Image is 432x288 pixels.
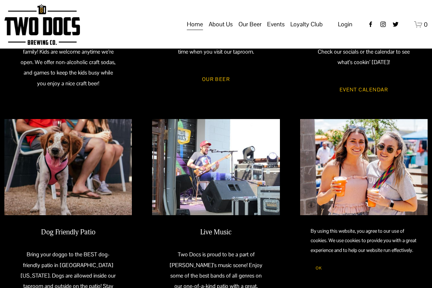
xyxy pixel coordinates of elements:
a: folder dropdown [267,18,285,31]
span: OK [316,265,322,271]
a: Facebook [367,21,374,28]
span: Events [267,19,285,30]
a: folder dropdown [290,18,323,31]
p: By using this website, you agree to our use of cookies. We use cookies to provide you with a grea... [311,226,419,255]
button: OK [311,262,327,275]
img: Two young women smiling and holding drinks at an outdoor event on a sunny day, with tents and peo... [300,119,428,215]
a: twitter-unauth [392,21,399,28]
a: folder dropdown [209,18,233,31]
h2: Live Music [168,228,264,237]
span: 0 [424,21,428,28]
a: folder dropdown [238,18,262,31]
span: Login [338,20,352,28]
span: About Us [209,19,233,30]
a: Our Beer [192,70,240,88]
a: Login [338,19,352,30]
span: Loyalty Club [290,19,323,30]
span: Our Beer [238,19,262,30]
img: Two Docs Brewing Co. [4,4,80,45]
h2: Dog Friendly Patio [20,228,116,237]
p: At Two Docs, we create a fun environment for you and the whole family! Kids are welcome anytime w... [20,25,116,89]
img: A happy young dog with white and brown fur, wearing a pink harness, standing on gravel with its t... [4,119,132,215]
a: instagram-unauth [380,21,386,28]
a: Home [187,18,203,31]
section: Cookie banner [304,220,425,281]
a: Event Calendar [329,80,399,99]
a: 0 items in cart [414,20,428,29]
img: Male musician with glasses and a red cap, singing and playing an electric guitar on stage at an o... [152,119,280,215]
